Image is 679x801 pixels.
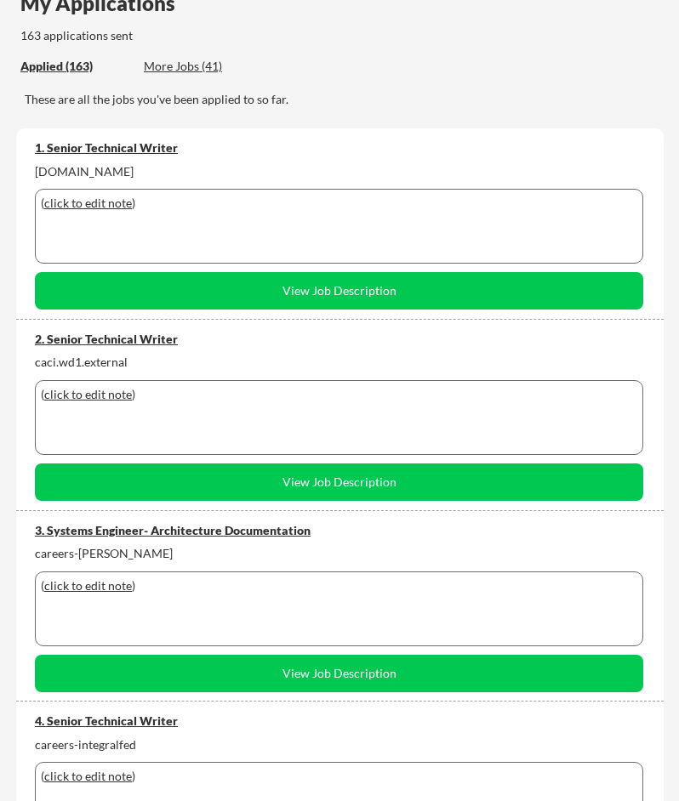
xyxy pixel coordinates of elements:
[35,713,643,730] div: 4. Senior Technical Writer
[35,139,643,156] div: 1. Senior Technical Writer
[41,386,637,403] div: ( )
[44,387,132,401] u: click to edit note
[35,272,643,310] button: View Job Description
[35,736,643,753] div: careers-integralfed
[144,58,269,76] div: These are job applications we think you'd be a good fit for, but couldn't apply you to automatica...
[20,27,350,44] div: 163 applications sent
[44,769,132,783] u: click to edit note
[25,91,664,108] div: These are all the jobs you've been applied to so far.
[41,768,637,785] div: ( )
[20,58,131,76] div: These are all the jobs you've been applied to so far.
[35,545,643,562] div: careers-[PERSON_NAME]
[144,58,269,75] div: More Jobs (41)
[20,58,131,75] div: Applied (163)
[41,577,637,594] div: ( )
[44,578,132,593] u: click to edit note
[41,195,637,212] div: ( )
[35,655,643,692] button: View Job Description
[35,463,643,501] button: View Job Description
[35,354,643,371] div: caci.wd1.external
[44,196,132,210] u: click to edit note
[35,522,643,539] div: 3. Systems Engineer- Architecture Documentation
[35,163,643,180] div: [DOMAIN_NAME]
[35,331,643,348] div: 2. Senior Technical Writer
